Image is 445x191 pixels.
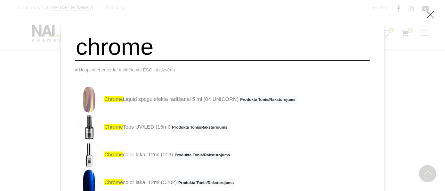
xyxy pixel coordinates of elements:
span: # Nospiediet enter lai meklētu vai ESC lai aizvērtu [75,67,175,72]
span: Produkta Tonis/Raksturojums [173,151,232,159]
a: chromeTops UV/LED (15ml)Produkta Tonis/Raksturojums [75,113,229,141]
span: chrome [104,151,123,157]
input: Meklēt produktus ... [75,33,370,61]
span: Produkta Tonis/Raksturojums [177,179,235,187]
span: Produkta Tonis/Raksturojums [238,96,297,104]
span: Produkta Tonis/Raksturojums [170,123,229,132]
a: chromeLiquid spoguļefekta radīšanai 5 ml (04 UNICORN)Produkta Tonis/Raksturojums [75,86,297,113]
img: Paredzēta hromēta jeb spoguļspīduma efekta veidošanai uz pilnas naga plātnes vai atsevišķiem diza... [75,141,103,169]
span: chrome [104,179,123,185]
img: Virsējais pārklājums bez lipīgā slāņa. Nodrošina izcilu spīdumu un ilgnoturību. Neatstāj nenoklāt... [75,113,103,141]
span: chrome [104,96,123,102]
img: Dizaina produkts spilgtā spoguļa efekta radīšanai. LIETOŠANA: Pirms lietošanas nepieciešams sakra... [75,86,103,113]
span: chrome [104,124,123,130]
a: chromecolor laka, 12ml (013)Produkta Tonis/Raksturojums [75,141,232,169]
